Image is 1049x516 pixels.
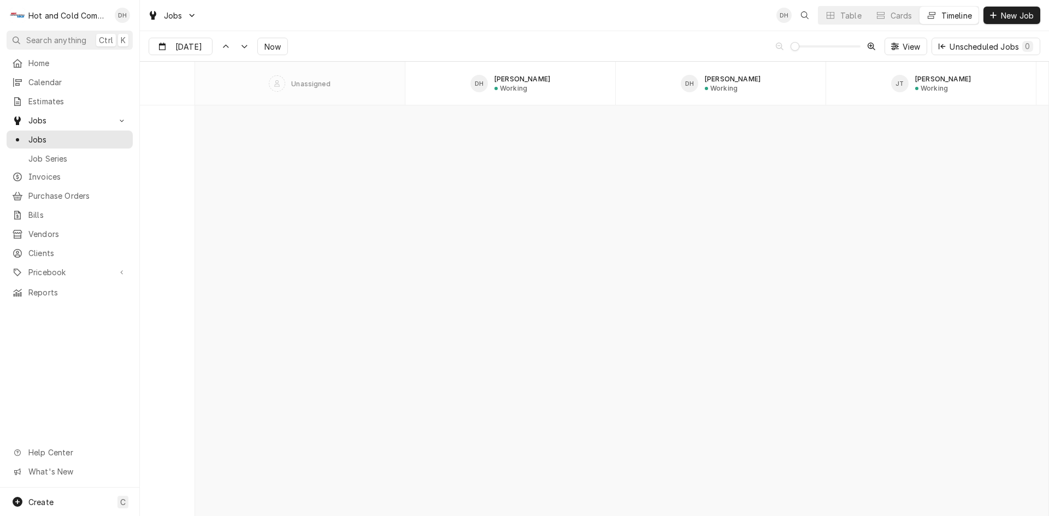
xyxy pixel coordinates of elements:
div: Daryl Harris's Avatar [776,8,792,23]
span: What's New [28,466,126,477]
button: View [885,38,928,55]
span: Clients [28,247,127,259]
a: Bills [7,206,133,224]
span: Bills [28,209,127,221]
a: Go to Jobs [7,111,133,129]
div: Table [840,10,862,21]
div: Unscheduled Jobs [950,41,1033,52]
span: Invoices [28,171,127,182]
div: Working [500,84,527,92]
div: Working [710,84,738,92]
div: Unassigned [291,80,331,88]
div: Jason Thomason's Avatar [891,75,909,92]
span: K [121,34,126,46]
div: [PERSON_NAME] [705,75,761,83]
button: Unscheduled Jobs0 [932,38,1040,55]
span: Create [28,497,54,507]
span: Reports [28,287,127,298]
div: DH [776,8,792,23]
span: View [900,41,923,52]
div: DH [115,8,130,23]
a: Jobs [7,131,133,149]
span: Search anything [26,34,86,46]
button: Search anythingCtrlK [7,31,133,50]
a: Reports [7,283,133,301]
a: Go to What's New [7,462,133,481]
div: David Harris's Avatar [681,75,698,92]
a: Home [7,54,133,72]
button: New Job [983,7,1040,24]
div: [PERSON_NAME] [494,75,550,83]
a: Job Series [7,150,133,168]
div: Cards [891,10,912,21]
span: Purchase Orders [28,190,127,201]
button: [DATE] [149,38,213,55]
div: Daryl Harris's Avatar [470,75,488,92]
a: Vendors [7,225,133,243]
a: Go to Jobs [143,7,201,25]
span: Job Series [28,153,127,164]
span: Jobs [28,134,127,145]
a: Invoices [7,168,133,186]
a: Calendar [7,73,133,91]
div: [PERSON_NAME] [915,75,971,83]
div: H [10,8,25,23]
div: Hot and Cold Commercial Kitchens, Inc. [28,10,109,21]
a: Estimates [7,92,133,110]
span: Jobs [28,115,111,126]
span: C [120,496,126,508]
span: Vendors [28,228,127,240]
div: Hot and Cold Commercial Kitchens, Inc.'s Avatar [10,8,25,23]
span: Pricebook [28,266,111,278]
span: Calendar [28,76,127,88]
a: Clients [7,244,133,262]
div: Daryl Harris's Avatar [115,8,130,23]
span: New Job [999,10,1036,21]
div: 0 [1024,40,1031,52]
span: Estimates [28,96,127,107]
a: Go to Help Center [7,443,133,461]
span: Help Center [28,447,126,458]
div: SPACE for context menu [140,62,195,105]
div: JT [891,75,909,92]
button: Now [257,38,288,55]
a: Go to Pricebook [7,263,133,281]
span: Home [28,57,127,69]
a: Purchase Orders [7,187,133,205]
div: DH [681,75,698,92]
span: Ctrl [99,34,113,46]
span: Jobs [164,10,182,21]
div: SPACE for context menu [195,62,1036,105]
div: Working [921,84,948,92]
button: Open search [796,7,814,24]
div: Timeline [941,10,972,21]
span: Now [262,41,283,52]
div: DH [470,75,488,92]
